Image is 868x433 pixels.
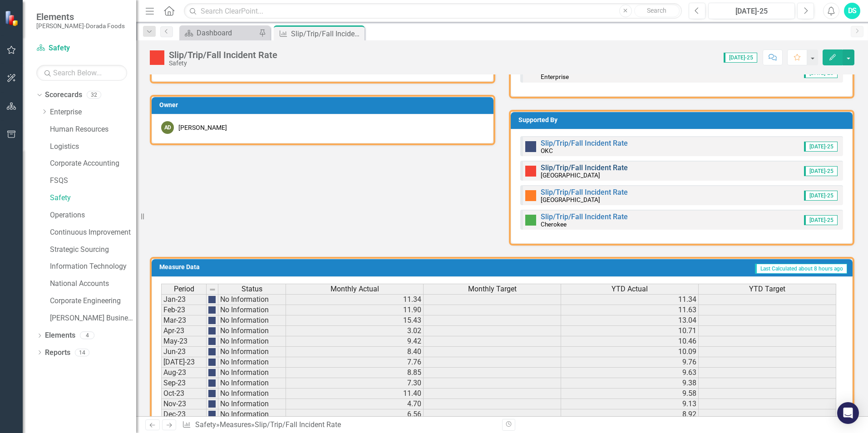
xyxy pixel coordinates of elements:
[561,378,699,389] td: 9.38
[45,348,70,358] a: Reports
[45,330,75,341] a: Elements
[159,102,489,108] h3: Owner
[161,336,207,347] td: May-23
[286,399,424,409] td: 4.70
[561,305,699,315] td: 11.63
[561,326,699,336] td: 10.71
[518,117,848,123] h3: Supported By
[468,285,517,293] span: Monthly Target
[541,73,569,80] small: Enterprise
[182,420,495,430] div: » »
[50,142,136,152] a: Logistics
[220,420,251,429] a: Measures
[50,193,136,203] a: Safety
[330,285,379,293] span: Monthly Actual
[286,347,424,357] td: 8.40
[5,10,20,26] img: ClearPoint Strategy
[647,7,666,14] span: Search
[208,306,216,314] img: png;base64,iVBORw0KGgoAAAANSUhEUgAAAJYAAADIAQMAAAAwS4omAAAAA1BMVEU9TXnnx7PJAAAACXBIWXMAAA7EAAAOxA...
[36,43,127,54] a: Safety
[50,296,136,306] a: Corporate Engineering
[218,389,286,399] td: No Information
[161,368,207,378] td: Aug-23
[255,420,341,429] div: Slip/Trip/Fall Incident Rate
[80,332,94,340] div: 4
[50,107,136,118] a: Enterprise
[804,166,838,176] span: [DATE]-25
[218,326,286,336] td: No Information
[161,305,207,315] td: Feb-23
[184,3,682,19] input: Search ClearPoint...
[50,245,136,255] a: Strategic Sourcing
[161,347,207,357] td: Jun-23
[197,27,256,39] div: Dashboard
[36,11,125,22] span: Elements
[208,348,216,355] img: png;base64,iVBORw0KGgoAAAANSUhEUgAAAJYAAADIAQMAAAAwS4omAAAAA1BMVEU9TXnnx7PJAAAACXBIWXMAAA7EAAAOxA...
[161,378,207,389] td: Sep-23
[541,147,553,154] small: OKC
[218,347,286,357] td: No Information
[161,315,207,326] td: Mar-23
[291,28,362,39] div: Slip/Trip/Fall Incident Rate
[87,91,101,99] div: 32
[208,411,216,418] img: png;base64,iVBORw0KGgoAAAANSUhEUgAAAJYAAADIAQMAAAAwS4omAAAAA1BMVEU9TXnnx7PJAAAACXBIWXMAAA7EAAAOxA...
[50,261,136,272] a: Information Technology
[708,3,795,19] button: [DATE]-25
[541,212,628,221] a: Slip/Trip/Fall Incident Rate
[541,172,600,179] small: [GEOGRAPHIC_DATA]
[161,121,174,134] div: AD
[218,336,286,347] td: No Information
[286,326,424,336] td: 3.02
[50,176,136,186] a: FSQS
[161,357,207,368] td: [DATE]-23
[50,313,136,324] a: [PERSON_NAME] Business Unit
[286,389,424,399] td: 11.40
[50,227,136,238] a: Continuous Improvement
[525,190,536,201] img: Warning
[218,409,286,420] td: No Information
[755,264,847,274] span: Last Calculated about 8 hours ago
[286,294,424,305] td: 11.34
[541,188,628,197] a: Slip/Trip/Fall Incident Rate
[218,315,286,326] td: No Information
[286,378,424,389] td: 7.30
[159,264,368,271] h3: Measure Data
[50,124,136,135] a: Human Resources
[208,359,216,366] img: png;base64,iVBORw0KGgoAAAANSUhEUgAAAJYAAADIAQMAAAAwS4omAAAAA1BMVEU9TXnnx7PJAAAACXBIWXMAAA7EAAAOxA...
[286,357,424,368] td: 7.76
[749,285,785,293] span: YTD Target
[50,158,136,169] a: Corporate Accounting
[161,409,207,420] td: Dec-23
[541,139,628,148] a: Slip/Trip/Fall Incident Rate
[150,50,164,65] img: Below Plan
[36,65,127,81] input: Search Below...
[208,390,216,397] img: png;base64,iVBORw0KGgoAAAANSUhEUgAAAJYAAADIAQMAAAAwS4omAAAAA1BMVEU9TXnnx7PJAAAACXBIWXMAAA7EAAAOxA...
[174,285,194,293] span: Period
[208,327,216,335] img: png;base64,iVBORw0KGgoAAAANSUhEUgAAAJYAAADIAQMAAAAwS4omAAAAA1BMVEU9TXnnx7PJAAAACXBIWXMAAA7EAAAOxA...
[218,399,286,409] td: No Information
[541,221,567,228] small: Cherokee
[561,357,699,368] td: 9.76
[195,420,216,429] a: Safety
[161,326,207,336] td: Apr-23
[541,163,628,172] a: Slip/Trip/Fall Incident Rate
[286,409,424,420] td: 6.56
[561,347,699,357] td: 10.09
[561,315,699,326] td: 13.04
[541,196,600,203] small: [GEOGRAPHIC_DATA]
[45,90,82,100] a: Scorecards
[50,210,136,221] a: Operations
[286,336,424,347] td: 9.42
[161,399,207,409] td: Nov-23
[161,389,207,399] td: Oct-23
[844,3,860,19] button: DS
[286,305,424,315] td: 11.90
[612,285,648,293] span: YTD Actual
[218,305,286,315] td: No Information
[178,123,227,132] div: [PERSON_NAME]
[208,400,216,408] img: png;base64,iVBORw0KGgoAAAANSUhEUgAAAJYAAADIAQMAAAAwS4omAAAAA1BMVEU9TXnnx7PJAAAACXBIWXMAAA7EAAAOxA...
[208,369,216,376] img: png;base64,iVBORw0KGgoAAAANSUhEUgAAAJYAAADIAQMAAAAwS4omAAAAA1BMVEU9TXnnx7PJAAAACXBIWXMAAA7EAAAOxA...
[208,338,216,345] img: png;base64,iVBORw0KGgoAAAANSUhEUgAAAJYAAADIAQMAAAAwS4omAAAAA1BMVEU9TXnnx7PJAAAACXBIWXMAAA7EAAAOxA...
[286,368,424,378] td: 8.85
